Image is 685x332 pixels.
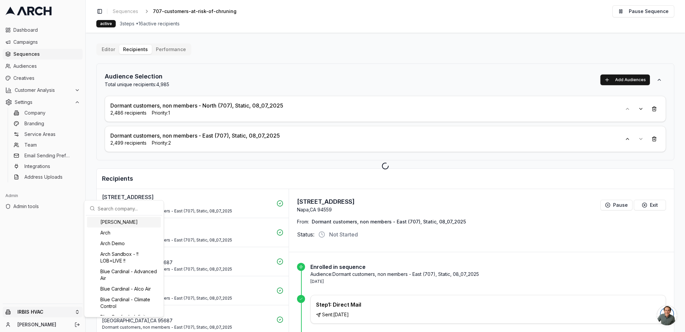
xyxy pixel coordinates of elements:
[87,217,161,227] div: [PERSON_NAME]
[87,227,161,238] div: Arch
[87,238,161,249] div: Arch Demo
[87,284,161,294] div: Blue Cardinal - Alco Air
[98,202,158,215] input: Search company...
[87,294,161,312] div: Blue Cardinal - Climate Control
[87,312,161,329] div: Blue Cardinal - Infinity [US_STATE] Air
[86,215,162,316] div: Suggestions
[87,249,161,266] div: Arch Sandbox - !! LOB=LIVE !!
[87,266,161,284] div: Blue Cardinal - Advanced Air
